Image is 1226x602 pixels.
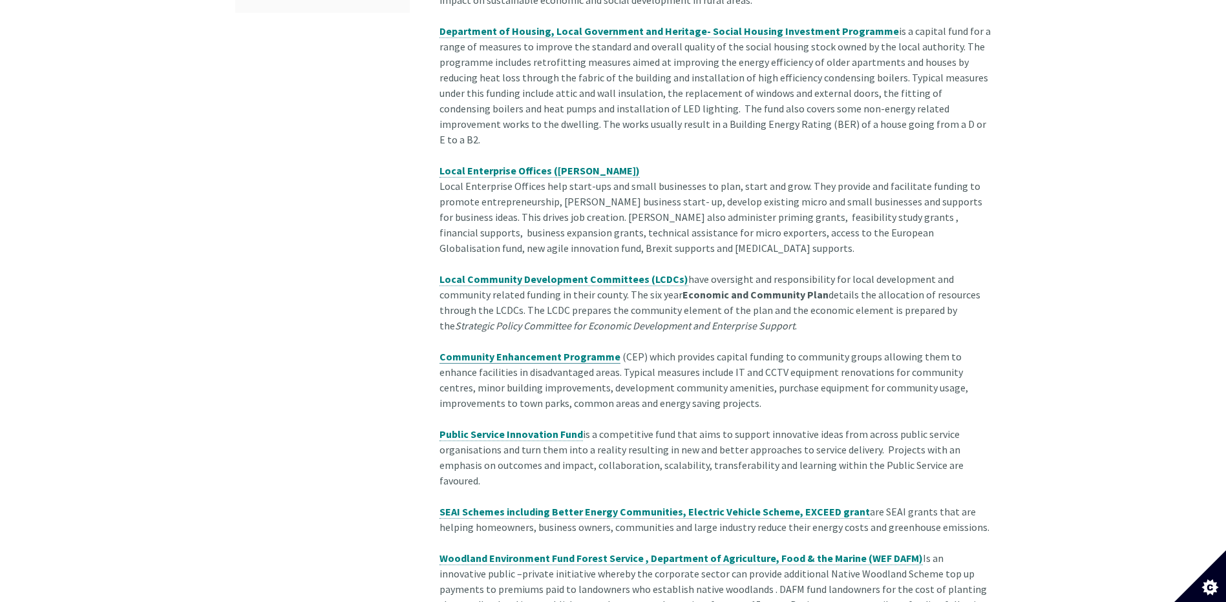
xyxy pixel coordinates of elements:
[439,552,923,565] strong: Woodland Environment Fund Forest Service , Department of Agriculture, Food & the Marine (WEF DAFM)
[455,319,795,332] em: Strategic Policy Committee for Economic Development and Enterprise Support
[439,164,640,178] a: Local Enterprise Offices ([PERSON_NAME])
[439,273,688,286] a: Local Community Development Committees (LCDCs)
[439,25,899,37] strong: Department of Housing, Local Government and Heritage- Social Housing Investment Programme
[439,428,583,441] a: Public Service Innovation Fund
[439,505,870,518] strong: SEAI Schemes including Better Energy Communities, Electric Vehicle Scheme, EXCEED grant
[682,288,829,301] strong: Economic and Community Plan
[439,428,583,441] strong: Public Service Innovation Fund
[439,350,620,363] span: Community Enhancement Programme
[439,552,923,565] a: Woodland Environment Fund Forest Service , Department of Agriculture, Food & the Marine (WEF DAFM)
[439,164,640,177] strong: Local Enterprise Offices ([PERSON_NAME])
[439,350,620,364] a: Community Enhancement Programme
[439,25,899,38] a: Department of Housing, Local Government and Heritage- Social Housing Investment Programme
[439,505,870,519] a: SEAI Schemes including Better Energy Communities, Electric Vehicle Scheme, EXCEED grant
[1174,550,1226,602] button: Set cookie preferences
